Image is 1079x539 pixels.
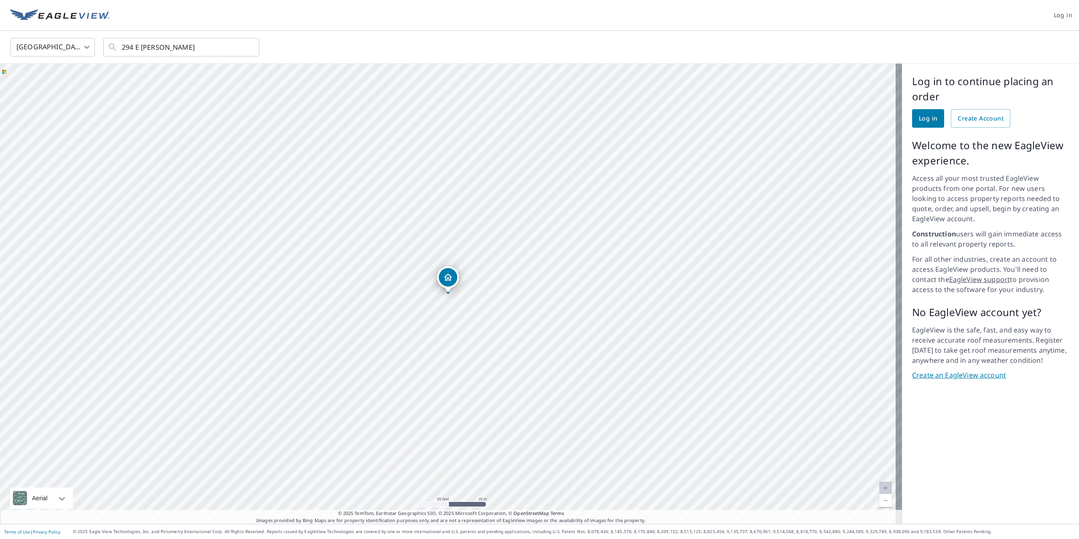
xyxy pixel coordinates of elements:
[912,74,1069,104] p: Log in to continue placing an order
[912,229,1069,249] p: users will gain immediate access to all relevant property reports.
[30,488,50,509] div: Aerial
[122,35,242,59] input: Search by address or latitude-longitude
[437,266,459,292] div: Dropped pin, building 1, Residential property, 294 E Thornberry Dr Draper, UT 84020
[879,494,892,507] a: Current Level 20, Zoom Out
[73,528,1075,535] p: © 2025 Eagle View Technologies, Inc. and Pictometry International Corp. All Rights Reserved. Repo...
[912,229,956,239] strong: Construction
[912,109,944,128] a: Log in
[33,529,60,535] a: Privacy Policy
[879,482,892,494] a: Current Level 20, Zoom In Disabled
[10,9,110,22] img: EV Logo
[10,488,73,509] div: Aerial
[958,113,1004,124] span: Create Account
[912,173,1069,224] p: Access all your most trusted EagleView products from one portal. For new users looking to access ...
[912,325,1069,365] p: EagleView is the safe, fast, and easy way to receive accurate roof measurements. Register [DATE] ...
[912,138,1069,168] p: Welcome to the new EagleView experience.
[4,529,30,535] a: Terms of Use
[919,113,937,124] span: Log in
[1054,10,1072,21] span: Log in
[912,254,1069,295] p: For all other industries, create an account to access EagleView products. You'll need to contact ...
[912,305,1069,320] p: No EagleView account yet?
[338,510,564,517] span: © 2025 TomTom, Earthstar Geographics SIO, © 2025 Microsoft Corporation, ©
[912,370,1069,380] a: Create an EagleView account
[513,510,549,516] a: OpenStreetMap
[951,109,1010,128] a: Create Account
[11,35,95,59] div: [GEOGRAPHIC_DATA]
[949,275,1010,284] a: EagleView support
[4,529,60,534] p: |
[550,510,564,516] a: Terms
